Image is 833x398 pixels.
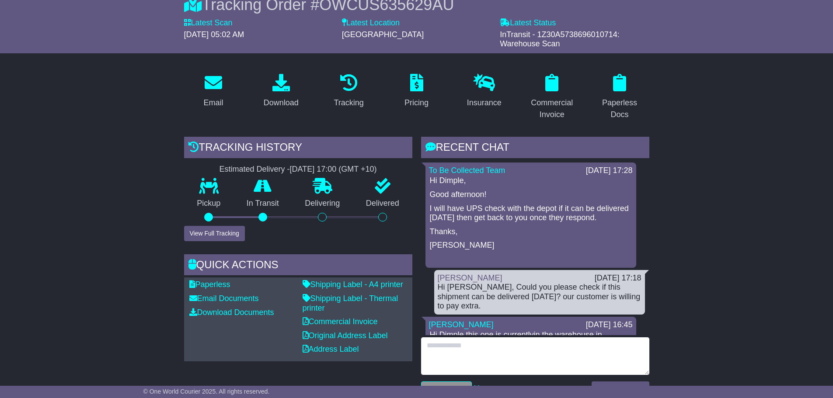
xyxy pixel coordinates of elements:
[596,97,644,121] div: Paperless Docs
[184,254,412,278] div: Quick Actions
[404,97,429,109] div: Pricing
[500,30,620,48] span: InTransit - 1Z30A5738696010714: Warehouse Scan
[189,280,230,289] a: Paperless
[342,30,424,39] span: [GEOGRAPHIC_DATA]
[264,97,299,109] div: Download
[189,308,274,317] a: Download Documents
[303,345,359,353] a: Address Label
[430,227,632,237] p: Thanks,
[586,320,633,330] div: [DATE] 16:45
[203,97,223,109] div: Email
[399,71,434,112] a: Pricing
[184,30,244,39] span: [DATE] 05:02 AM
[461,71,507,112] a: Insurance
[184,18,233,28] label: Latest Scan
[328,71,369,112] a: Tracking
[586,166,633,176] div: [DATE] 17:28
[430,190,632,200] p: Good afternoon!
[430,330,632,359] p: Hi Dimple this one is currentlyin the warehouse in [GEOGRAPHIC_DATA] this was updated at 3PM and ...
[438,283,641,311] div: Hi [PERSON_NAME], Could you please check if this shipment can be delivered [DATE]? our customer i...
[528,97,576,121] div: Commercial Invoice
[334,97,363,109] div: Tracking
[292,199,353,208] p: Delivering
[430,176,632,186] p: Hi Dimple,
[184,137,412,160] div: Tracking history
[303,294,398,312] a: Shipping Label - Thermal printer
[234,199,292,208] p: In Transit
[467,97,502,109] div: Insurance
[430,204,632,223] p: I will have UPS check with the depot if it can be delivered [DATE] then get back to you once they...
[290,165,377,174] div: [DATE] 17:00 (GMT +10)
[189,294,259,303] a: Email Documents
[438,273,502,282] a: [PERSON_NAME]
[184,199,234,208] p: Pickup
[430,241,632,250] p: [PERSON_NAME]
[429,320,494,329] a: [PERSON_NAME]
[303,331,388,340] a: Original Address Label
[184,226,245,241] button: View Full Tracking
[303,280,403,289] a: Shipping Label - A4 printer
[590,71,649,124] a: Paperless Docs
[500,18,556,28] label: Latest Status
[143,388,270,395] span: © One World Courier 2025. All rights reserved.
[303,317,378,326] a: Commercial Invoice
[421,137,649,160] div: RECENT CHAT
[523,71,582,124] a: Commercial Invoice
[198,71,229,112] a: Email
[184,165,412,174] div: Estimated Delivery -
[595,273,641,283] div: [DATE] 17:18
[429,166,505,175] a: To Be Collected Team
[353,199,412,208] p: Delivered
[258,71,304,112] a: Download
[342,18,400,28] label: Latest Location
[592,381,649,397] button: Send a Message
